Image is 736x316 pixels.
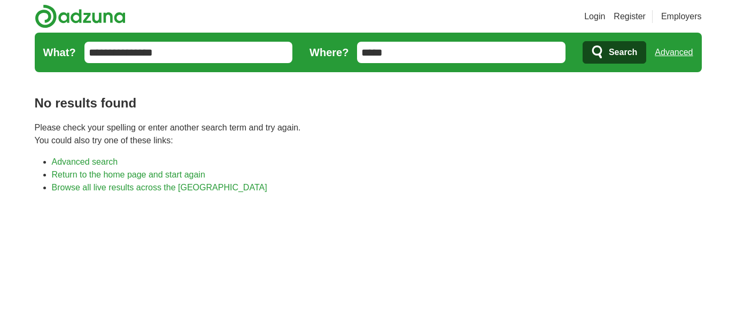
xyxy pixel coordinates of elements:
a: Advanced search [52,157,118,166]
span: Search [609,42,637,63]
img: Adzuna logo [35,4,126,28]
a: Register [614,10,646,23]
a: Employers [661,10,702,23]
a: Login [584,10,605,23]
a: Return to the home page and start again [52,170,205,179]
a: Browse all live results across the [GEOGRAPHIC_DATA] [52,183,267,192]
p: Please check your spelling or enter another search term and try again. You could also try one of ... [35,121,702,147]
label: What? [43,44,76,60]
label: Where? [309,44,348,60]
button: Search [583,41,646,64]
h1: No results found [35,94,702,113]
a: Advanced [655,42,693,63]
